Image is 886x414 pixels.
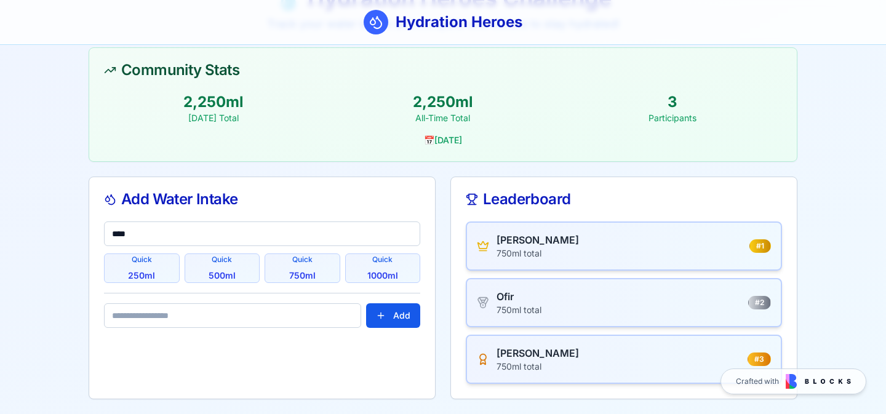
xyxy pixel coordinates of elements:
[212,255,232,265] span: Quick
[333,92,553,112] div: 2,250 ml
[128,269,155,282] span: 250 ml
[497,304,541,316] div: 750 ml total
[265,253,340,283] button: Quick750ml
[367,269,398,282] span: 1000 ml
[333,112,553,124] div: All-Time Total
[748,352,771,366] div: # 3
[748,296,771,309] div: # 2
[104,92,324,112] div: 2,250 ml
[466,192,782,207] div: Leaderboard
[497,360,579,373] div: 750 ml total
[289,269,316,282] span: 750 ml
[185,253,260,283] button: Quick500ml
[104,63,782,78] div: Community Stats
[396,12,522,32] h1: Hydration Heroes
[132,255,152,265] span: Quick
[497,346,579,360] div: [PERSON_NAME]
[104,112,324,124] div: [DATE] Total
[497,247,579,260] div: 750 ml total
[497,289,541,304] div: Ofir
[562,92,782,112] div: 3
[497,233,579,247] div: [PERSON_NAME]
[209,269,236,282] span: 500 ml
[292,255,313,265] span: Quick
[104,253,180,283] button: Quick250ml
[372,255,393,265] span: Quick
[366,303,420,328] button: Add
[736,376,779,386] span: Crafted with
[749,239,771,253] div: # 1
[345,253,421,283] button: Quick1000ml
[786,374,851,389] img: Blocks
[720,368,866,394] a: Crafted with
[104,134,782,146] div: 📅 [DATE]
[562,112,782,124] div: Participants
[104,192,420,207] div: Add Water Intake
